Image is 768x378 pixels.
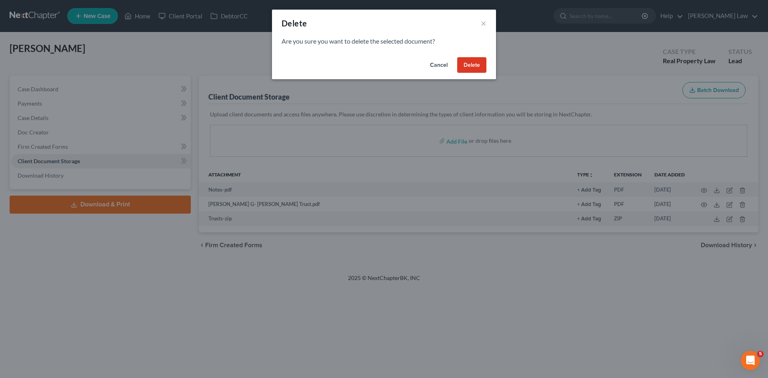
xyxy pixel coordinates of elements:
p: Are you sure you want to delete the selected document? [282,37,486,46]
button: × [481,18,486,28]
button: Delete [457,57,486,73]
iframe: Intercom live chat [741,351,760,370]
span: 5 [757,351,764,357]
div: Delete [282,18,307,29]
button: Cancel [424,57,454,73]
